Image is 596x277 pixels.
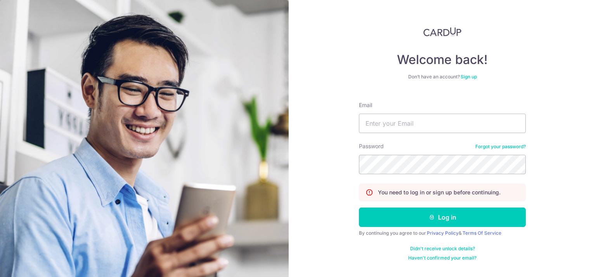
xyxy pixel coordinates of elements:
label: Email [359,101,372,109]
h4: Welcome back! [359,52,526,68]
a: Privacy Policy [427,230,459,236]
a: Haven't confirmed your email? [408,255,476,261]
input: Enter your Email [359,114,526,133]
div: By continuing you agree to our & [359,230,526,236]
a: Didn't receive unlock details? [410,246,475,252]
a: Sign up [461,74,477,80]
button: Log in [359,208,526,227]
label: Password [359,142,384,150]
div: Don’t have an account? [359,74,526,80]
p: You need to log in or sign up before continuing. [378,189,501,196]
img: CardUp Logo [423,27,461,36]
a: Terms Of Service [463,230,501,236]
a: Forgot your password? [475,144,526,150]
